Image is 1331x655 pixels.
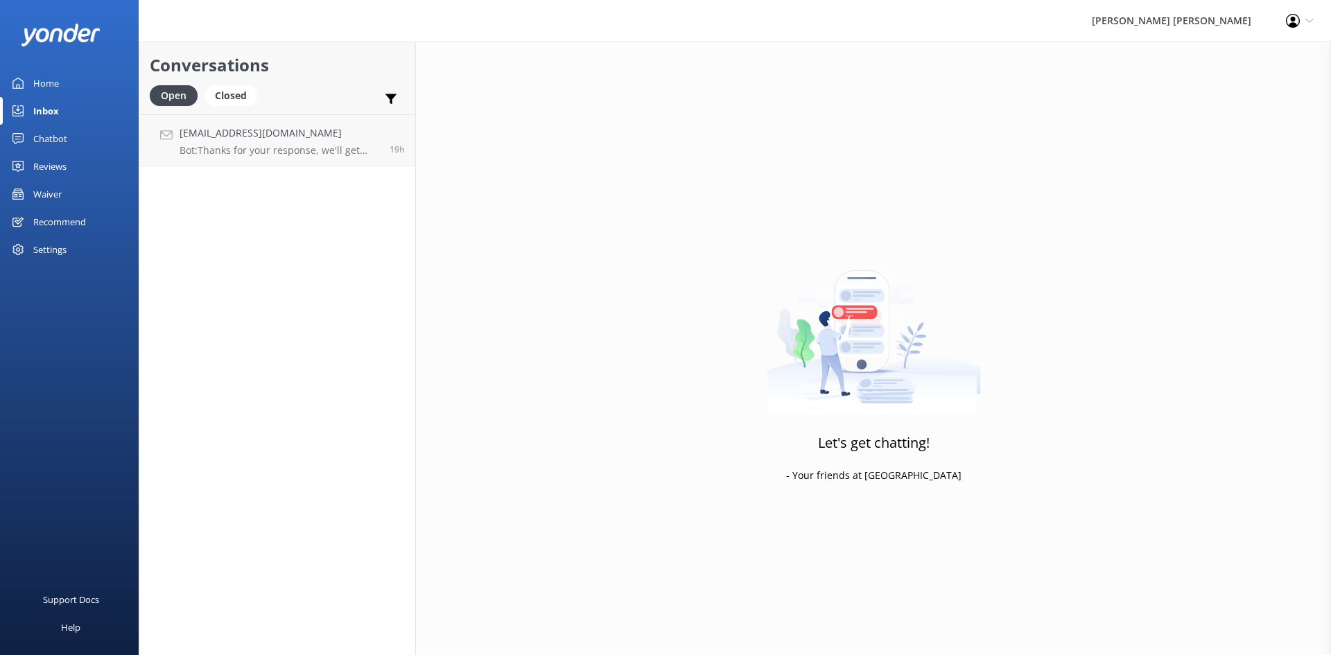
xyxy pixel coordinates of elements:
h3: Let's get chatting! [818,432,930,454]
div: Open [150,85,198,106]
span: Sep 26 2025 10:22pm (UTC +12:00) Pacific/Auckland [390,143,405,155]
div: Settings [33,236,67,263]
p: Bot: Thanks for your response, we'll get back to you as soon as we can during opening hours. [180,144,379,157]
a: Open [150,87,205,103]
div: Inbox [33,97,59,125]
img: yonder-white-logo.png [21,24,101,46]
div: Waiver [33,180,62,208]
a: Closed [205,87,264,103]
div: Support Docs [43,586,99,613]
h4: [EMAIL_ADDRESS][DOMAIN_NAME] [180,125,379,141]
div: Home [33,69,59,97]
img: artwork of a man stealing a conversation from at giant smartphone [767,241,981,414]
div: Chatbot [33,125,67,152]
div: Reviews [33,152,67,180]
div: Help [61,613,80,641]
div: Recommend [33,208,86,236]
h2: Conversations [150,52,405,78]
a: [EMAIL_ADDRESS][DOMAIN_NAME]Bot:Thanks for your response, we'll get back to you as soon as we can... [139,114,415,166]
p: - Your friends at [GEOGRAPHIC_DATA] [786,468,962,483]
div: Closed [205,85,257,106]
